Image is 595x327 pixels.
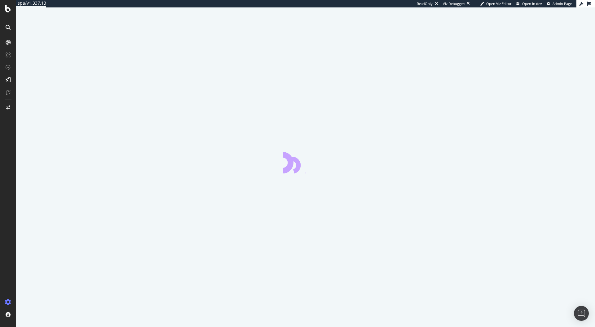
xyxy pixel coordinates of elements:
div: Viz Debugger: [443,1,465,6]
a: Admin Page [547,1,572,6]
div: ReadOnly: [417,1,434,6]
span: Open Viz Editor [486,1,512,6]
div: Open Intercom Messenger [574,306,589,321]
a: Open Viz Editor [480,1,512,6]
div: animation [283,151,328,173]
a: Open in dev [516,1,542,6]
span: Open in dev [522,1,542,6]
span: Admin Page [553,1,572,6]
